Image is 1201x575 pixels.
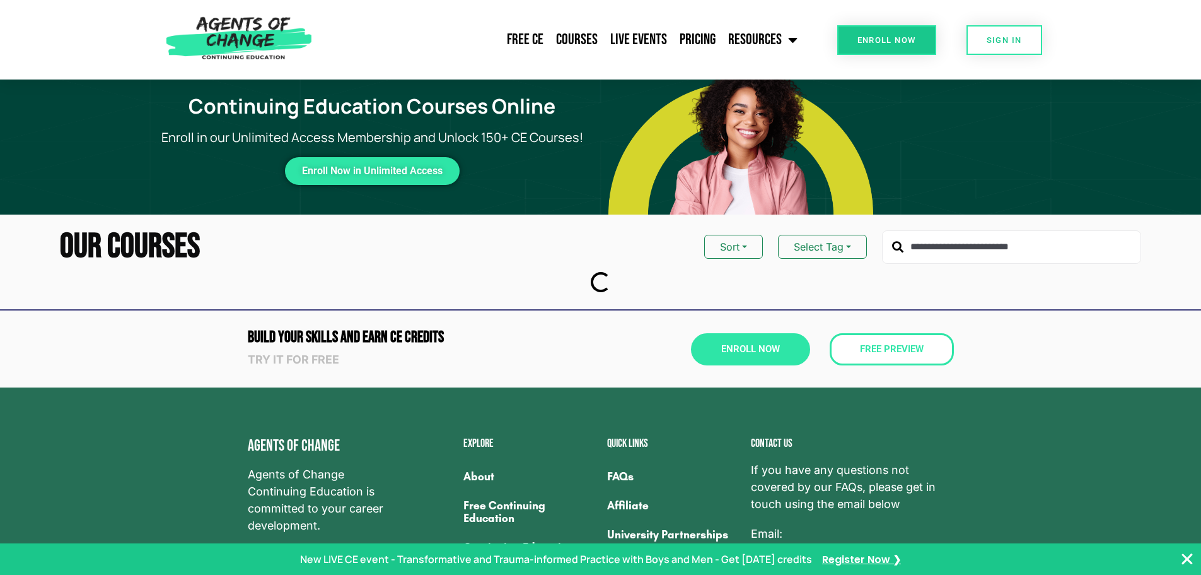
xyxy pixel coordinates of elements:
a: Enroll Now [837,25,936,55]
h4: Agents of Change [248,438,400,454]
a: Enroll Now [691,333,810,365]
a: Resources [722,24,804,56]
button: Sort [704,235,763,259]
span: Enroll Now in Unlimited Access [302,167,443,175]
button: Close Banner [1180,552,1195,567]
a: Affiliate [607,491,738,520]
a: Enroll Now in Unlimited Access [285,157,460,185]
a: Free CE [501,24,550,56]
p: Enroll in our Unlimited Access Membership and Unlock 150+ CE Courses! [144,128,600,147]
a: Register Now ❯ [822,552,901,567]
nav: Menu [318,24,804,56]
span: Enroll Now [857,36,916,44]
span: Agents of Change Continuing Education is committed to your career development. [248,466,400,534]
h2: Quick Links [607,438,738,449]
span: Free Preview [860,345,924,354]
a: Free Preview [830,333,954,365]
a: SIGN IN [966,25,1042,55]
span: If you have any questions not covered by our FAQs, please get in touch using the email below [751,462,954,513]
h2: Explore [463,438,595,449]
strong: Try it for free [248,353,339,366]
a: About [463,462,595,491]
h2: Contact us [751,438,954,449]
a: Free Continuing Education [463,491,595,533]
a: Live Events [604,24,673,56]
button: Select Tag [778,235,867,259]
h1: Continuing Education Courses Online [151,94,593,118]
h2: Our Courses [60,230,200,264]
p: Email: [751,526,954,560]
p: New LIVE CE event - Transformative and Trauma-informed Practice with Boys and Men - Get [DATE] cr... [300,552,812,567]
a: Pricing [673,24,722,56]
a: [EMAIL_ADDRESS][DOMAIN_NAME] [751,542,944,559]
a: FAQs [607,462,738,491]
a: University Partnerships [607,520,738,549]
a: Continuing Education Courses [463,533,595,574]
span: SIGN IN [987,36,1022,44]
span: Enroll Now [721,345,780,354]
h2: Build Your Skills and Earn CE CREDITS [248,329,595,345]
a: Courses [550,24,604,56]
